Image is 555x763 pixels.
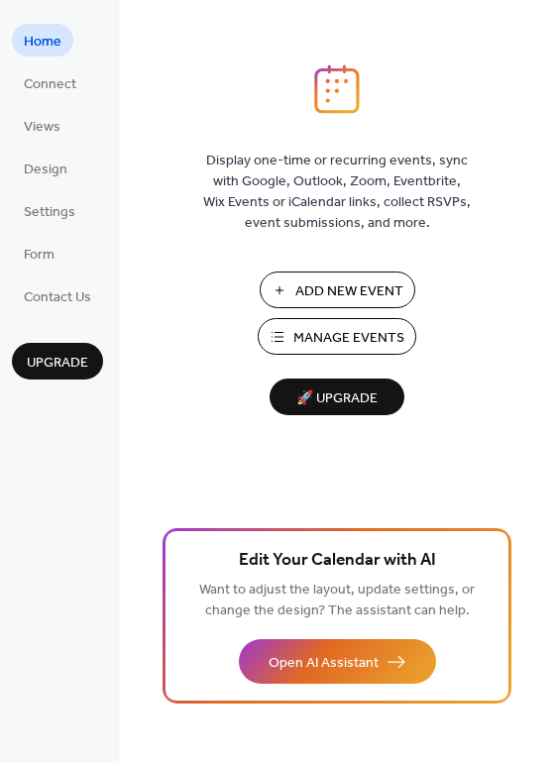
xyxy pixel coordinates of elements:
[12,24,73,56] a: Home
[12,343,103,380] button: Upgrade
[258,318,416,355] button: Manage Events
[24,160,67,180] span: Design
[24,202,75,223] span: Settings
[12,152,79,184] a: Design
[293,328,404,349] span: Manage Events
[314,64,360,114] img: logo_icon.svg
[239,639,436,684] button: Open AI Assistant
[27,353,88,374] span: Upgrade
[24,117,60,138] span: Views
[203,151,471,234] span: Display one-time or recurring events, sync with Google, Outlook, Zoom, Eventbrite, Wix Events or ...
[199,577,475,624] span: Want to adjust the layout, update settings, or change the design? The assistant can help.
[295,281,403,302] span: Add New Event
[269,653,379,674] span: Open AI Assistant
[270,379,404,415] button: 🚀 Upgrade
[281,385,392,412] span: 🚀 Upgrade
[24,32,61,53] span: Home
[239,547,436,575] span: Edit Your Calendar with AI
[24,287,91,308] span: Contact Us
[12,279,103,312] a: Contact Us
[12,194,87,227] a: Settings
[12,237,66,270] a: Form
[12,66,88,99] a: Connect
[12,109,72,142] a: Views
[260,272,415,308] button: Add New Event
[24,245,55,266] span: Form
[24,74,76,95] span: Connect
